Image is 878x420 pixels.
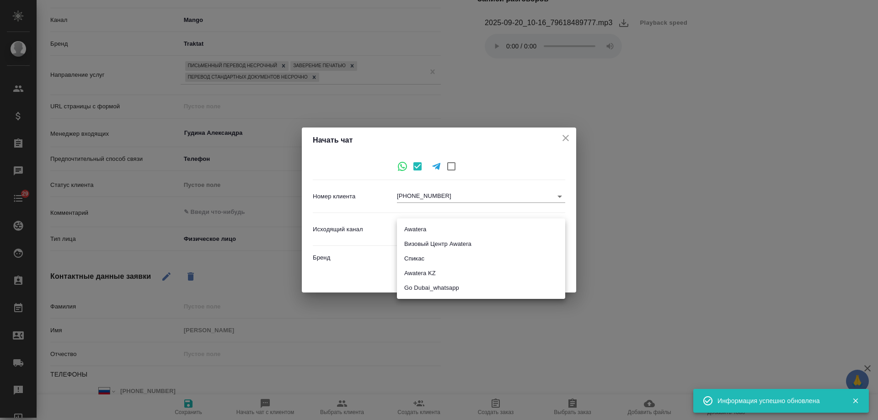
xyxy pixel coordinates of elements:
button: Закрыть [846,397,865,405]
div: Информация успешно обновлена [717,396,838,405]
li: Go Dubai_whatsapp [397,281,565,295]
li: Awatera KZ [397,266,565,281]
li: Спикас [397,251,565,266]
li: Визовый Центр Awatera [397,237,565,251]
li: Awatera [397,222,565,237]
